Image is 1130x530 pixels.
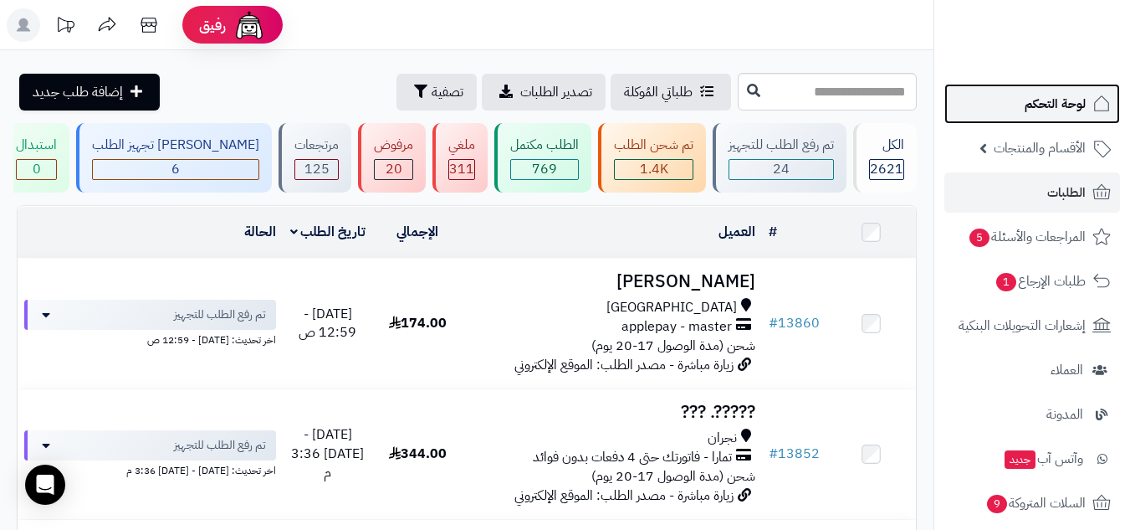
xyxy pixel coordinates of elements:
[769,444,820,464] a: #13852
[1051,358,1083,382] span: العملاء
[482,74,606,111] a: تصدير الطلبات
[595,123,709,193] a: تم شحن الطلب 1.4K
[944,261,1120,301] a: طلبات الإرجاع1
[606,298,737,317] span: [GEOGRAPHIC_DATA]
[729,136,834,155] div: تم رفع الطلب للتجهيز
[944,439,1120,479] a: وآتس آبجديد
[959,314,1086,337] span: إشعارات التحويلات البنكية
[994,136,1086,160] span: الأقسام والمنتجات
[1005,450,1035,469] span: جديد
[870,159,903,179] span: 2621
[769,222,777,242] a: #
[621,317,732,337] span: applepay - master
[850,123,920,193] a: الكل2621
[16,136,57,155] div: استبدال
[469,403,755,422] h3: ?????. ??‍?
[374,136,413,155] div: مرفوض
[25,465,65,505] div: Open Intercom Messenger
[199,15,226,35] span: رفيق
[944,84,1120,124] a: لوحة التحكم
[1047,181,1086,204] span: الطلبات
[295,160,338,179] div: 125
[491,123,595,193] a: الطلب مكتمل 769
[449,160,474,179] div: 311
[532,159,557,179] span: 769
[429,123,491,193] a: ملغي 311
[533,448,732,467] span: تمارا - فاتورتك حتى 4 دفعات بدون فوائد
[987,495,1007,513] span: 9
[709,123,850,193] a: تم رفع الطلب للتجهيز 24
[73,123,275,193] a: [PERSON_NAME] تجهيز الطلب 6
[769,313,820,333] a: #13860
[448,136,475,155] div: ملغي
[944,350,1120,390] a: العملاء
[355,123,429,193] a: مرفوض 20
[944,394,1120,435] a: المدونة
[19,74,160,111] a: إضافة طلب جديد
[92,136,259,155] div: [PERSON_NAME] تجهيز الطلب
[995,270,1086,293] span: طلبات الإرجاع
[174,437,266,454] span: تم رفع الطلب للتجهيز
[449,159,474,179] span: 311
[33,82,123,102] span: إضافة طلب جديد
[389,444,447,464] span: 344.00
[33,159,41,179] span: 0
[244,222,276,242] a: الحالة
[24,461,276,478] div: اخر تحديث: [DATE] - [DATE] 3:36 م
[174,306,266,323] span: تم رفع الطلب للتجهيز
[968,225,1086,249] span: المراجعات والأسئلة
[985,491,1086,515] span: السلات المتروكة
[469,272,755,291] h3: [PERSON_NAME]
[729,160,833,179] div: 24
[624,82,693,102] span: طلباتي المُوكلة
[718,222,755,242] a: العميل
[615,160,693,179] div: 1366
[944,306,1120,346] a: إشعارات التحويلات البنكية
[869,136,904,155] div: الكل
[291,425,364,483] span: [DATE] - [DATE] 3:36 م
[389,313,447,333] span: 174.00
[591,466,755,486] span: شحن (مدة الوصول 17-20 يوم)
[290,222,366,242] a: تاريخ الطلب
[375,160,412,179] div: 20
[171,159,180,179] span: 6
[944,483,1120,523] a: السلات المتروكة9
[944,217,1120,257] a: المراجعات والأسئلة5
[514,355,734,375] span: زيارة مباشرة - مصدر الطلب: الموقع الإلكتروني
[769,444,778,464] span: #
[708,429,737,448] span: نجران
[275,123,355,193] a: مرتجعات 125
[233,8,266,42] img: ai-face.png
[510,136,579,155] div: الطلب مكتمل
[396,74,477,111] button: تصفية
[1016,47,1114,82] img: logo-2.png
[1003,447,1083,471] span: وآتس آب
[93,160,258,179] div: 6
[44,8,86,46] a: تحديثات المنصة
[514,486,734,506] span: زيارة مباشرة - مصدر الطلب: الموقع الإلكتروني
[773,159,790,179] span: 24
[299,304,356,343] span: [DATE] - 12:59 ص
[996,273,1016,291] span: 1
[1046,403,1083,426] span: المدونة
[640,159,668,179] span: 1.4K
[386,159,402,179] span: 20
[432,82,463,102] span: تصفية
[611,74,731,111] a: طلباتي المُوكلة
[944,172,1120,213] a: الطلبات
[294,136,339,155] div: مرتجعات
[1025,92,1086,116] span: لوحة التحكم
[614,136,693,155] div: تم شحن الطلب
[511,160,578,179] div: 769
[969,229,989,247] span: 5
[591,336,755,356] span: شحن (مدة الوصول 17-20 يوم)
[769,313,778,333] span: #
[17,160,56,179] div: 0
[520,82,592,102] span: تصدير الطلبات
[304,159,330,179] span: 125
[24,330,276,347] div: اخر تحديث: [DATE] - 12:59 ص
[396,222,438,242] a: الإجمالي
